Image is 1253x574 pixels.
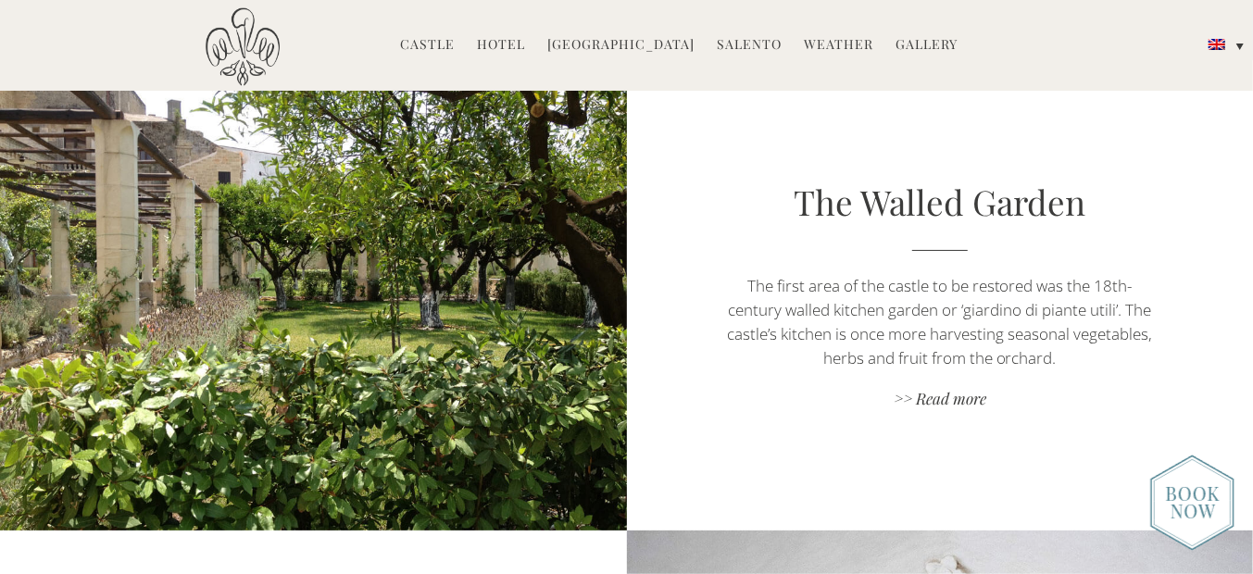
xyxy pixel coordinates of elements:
[547,35,695,56] a: [GEOGRAPHIC_DATA]
[1150,455,1234,551] img: new-booknow.png
[206,7,280,86] img: Castello di Ugento
[720,388,1159,413] a: >> Read more
[400,35,455,56] a: Castle
[720,274,1159,370] p: The first area of the castle to be restored was the 18th-century walled kitchen garden or ‘giardi...
[1209,39,1225,50] img: English
[717,35,782,56] a: Salento
[804,35,873,56] a: Weather
[896,35,958,56] a: Gallery
[477,35,525,56] a: Hotel
[794,179,1085,224] a: The Walled Garden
